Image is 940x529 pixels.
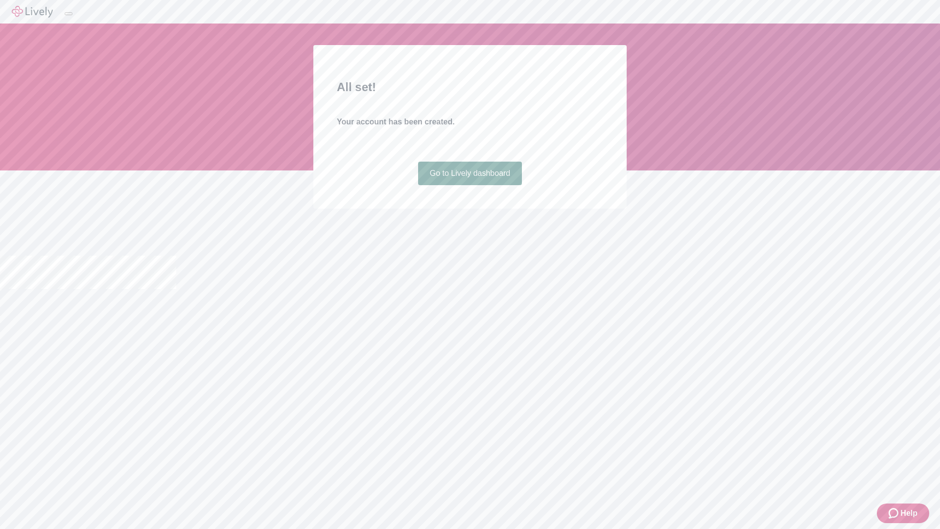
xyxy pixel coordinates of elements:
[337,116,603,128] h4: Your account has been created.
[877,504,929,523] button: Zendesk support iconHelp
[418,162,522,185] a: Go to Lively dashboard
[889,507,900,519] svg: Zendesk support icon
[900,507,917,519] span: Help
[65,12,72,15] button: Log out
[12,6,53,18] img: Lively
[337,78,603,96] h2: All set!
